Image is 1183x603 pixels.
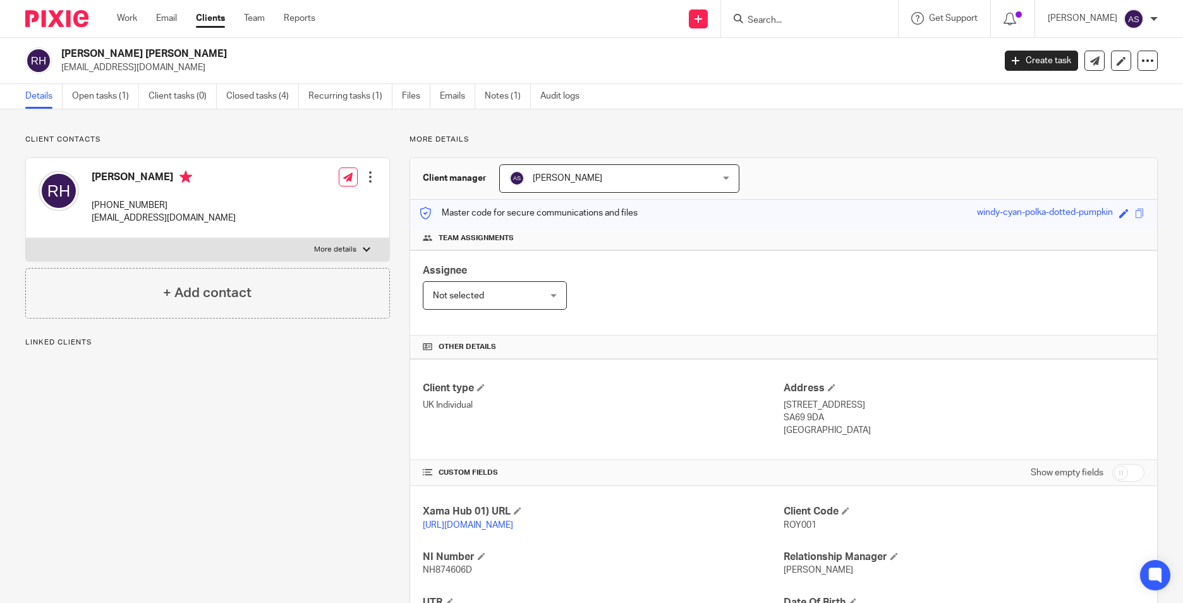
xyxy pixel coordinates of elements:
[1031,466,1103,479] label: Show empty fields
[1005,51,1078,71] a: Create task
[423,551,784,564] h4: NI Number
[314,245,356,255] p: More details
[433,291,484,300] span: Not selected
[929,14,978,23] span: Get Support
[1124,9,1144,29] img: svg%3E
[72,84,139,109] a: Open tasks (1)
[509,171,525,186] img: svg%3E
[784,382,1144,395] h4: Address
[25,338,390,348] p: Linked clients
[156,12,177,25] a: Email
[61,47,801,61] h2: [PERSON_NAME] [PERSON_NAME]
[977,206,1113,221] div: windy-cyan-polka-dotted-pumpkin
[423,265,467,276] span: Assignee
[423,521,513,530] a: [URL][DOMAIN_NAME]
[540,84,589,109] a: Audit logs
[25,10,88,27] img: Pixie
[420,207,638,219] p: Master code for secure communications and files
[179,171,192,183] i: Primary
[784,566,853,575] span: [PERSON_NAME]
[423,399,784,411] p: UK Individual
[423,382,784,395] h4: Client type
[39,171,79,211] img: svg%3E
[423,566,472,575] span: NH874606D
[784,521,816,530] span: ROY001
[423,468,784,478] h4: CUSTOM FIELDS
[440,84,475,109] a: Emails
[149,84,217,109] a: Client tasks (0)
[61,61,986,74] p: [EMAIL_ADDRESS][DOMAIN_NAME]
[485,84,531,109] a: Notes (1)
[163,283,252,303] h4: + Add contact
[92,171,236,186] h4: [PERSON_NAME]
[25,47,52,74] img: svg%3E
[439,342,496,352] span: Other details
[308,84,392,109] a: Recurring tasks (1)
[92,212,236,224] p: [EMAIL_ADDRESS][DOMAIN_NAME]
[117,12,137,25] a: Work
[423,505,784,518] h4: Xama Hub 01) URL
[784,424,1144,437] p: [GEOGRAPHIC_DATA]
[25,84,63,109] a: Details
[423,172,487,185] h3: Client manager
[1048,12,1117,25] p: [PERSON_NAME]
[409,135,1158,145] p: More details
[244,12,265,25] a: Team
[439,233,514,243] span: Team assignments
[784,551,1144,564] h4: Relationship Manager
[226,84,299,109] a: Closed tasks (4)
[746,15,860,27] input: Search
[784,505,1144,518] h4: Client Code
[25,135,390,145] p: Client contacts
[784,411,1144,424] p: SA69 9DA
[533,174,602,183] span: [PERSON_NAME]
[92,199,236,212] p: [PHONE_NUMBER]
[196,12,225,25] a: Clients
[784,399,1144,411] p: [STREET_ADDRESS]
[284,12,315,25] a: Reports
[402,84,430,109] a: Files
